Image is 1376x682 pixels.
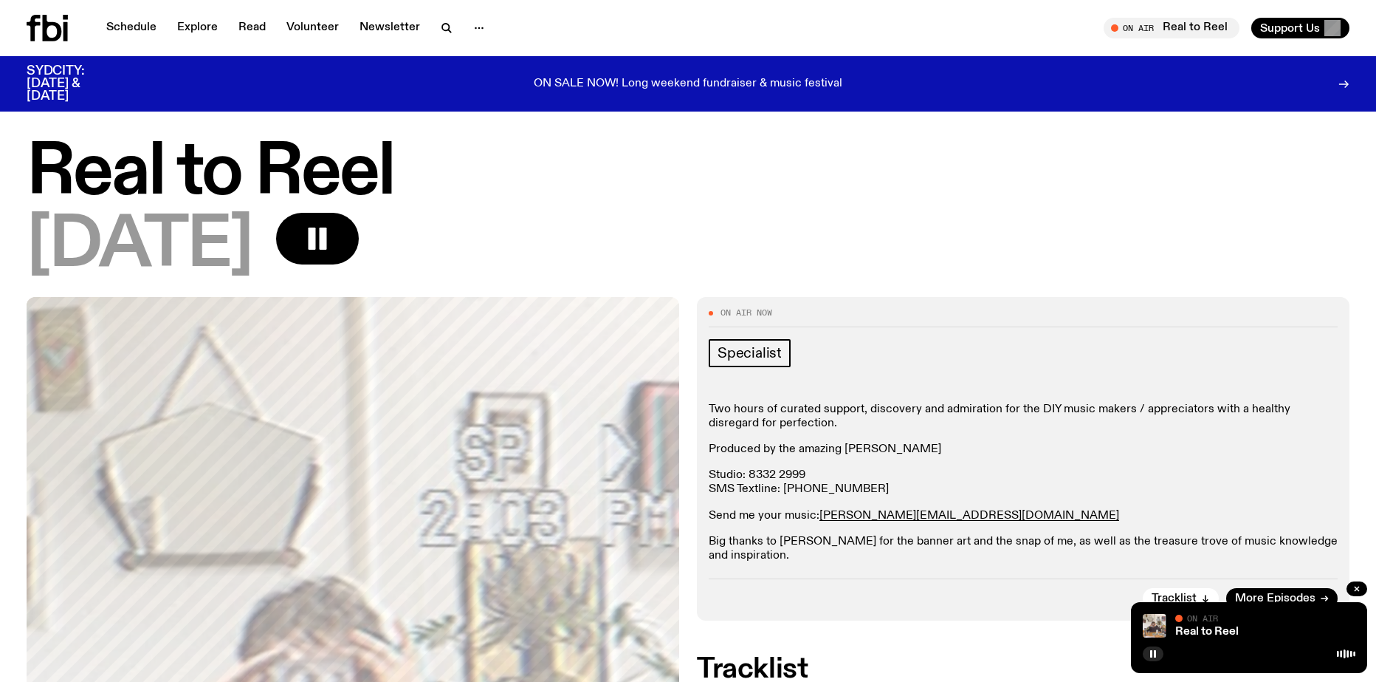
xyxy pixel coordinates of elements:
a: Read [230,18,275,38]
span: Specialist [718,345,782,361]
p: Produced by the amazing [PERSON_NAME] [709,443,1338,457]
a: Real to Reel [1175,626,1239,638]
img: Jasper Craig Adams holds a vintage camera to his eye, obscuring his face. He is wearing a grey ju... [1143,614,1166,638]
span: Tracklist [1152,593,1197,604]
span: [DATE] [27,213,252,279]
a: More Episodes [1226,588,1338,609]
a: Volunteer [278,18,348,38]
p: Send me your music: [709,509,1338,523]
p: Two hours of curated support, discovery and admiration for the DIY music makers / appreciators wi... [709,403,1338,431]
p: Big thanks to [PERSON_NAME] for the banner art and the snap of me, as well as the treasure trove ... [709,535,1338,563]
h3: SYDCITY: [DATE] & [DATE] [27,65,121,103]
h1: Real to Reel [27,140,1349,207]
span: On Air Now [720,309,772,317]
p: Studio: 8332 2999 SMS Textline: [PHONE_NUMBER] [709,468,1338,497]
span: More Episodes [1235,593,1315,604]
a: Newsletter [351,18,429,38]
button: Tracklist [1143,588,1219,609]
span: Support Us [1260,21,1320,35]
a: [PERSON_NAME][EMAIL_ADDRESS][DOMAIN_NAME] [819,510,1119,522]
p: ON SALE NOW! Long weekend fundraiser & music festival [534,78,842,91]
a: Schedule [97,18,165,38]
button: On AirReal to Reel [1104,18,1239,38]
a: Explore [168,18,227,38]
span: On Air [1187,613,1218,623]
button: Support Us [1251,18,1349,38]
a: Specialist [709,339,791,367]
